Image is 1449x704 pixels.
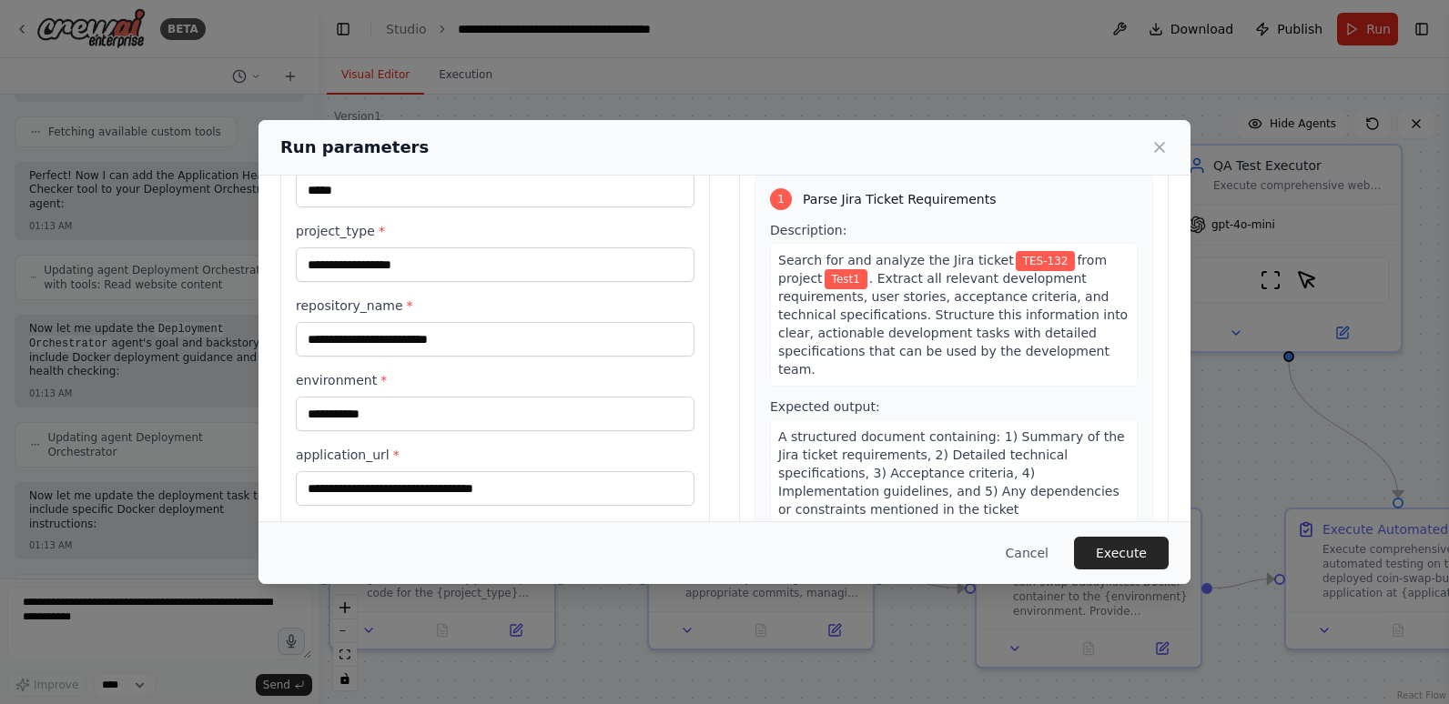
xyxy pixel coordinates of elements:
[778,253,1014,267] span: Search for and analyze the Jira ticket
[770,223,846,237] span: Description:
[803,190,997,208] span: Parse Jira Ticket Requirements
[1016,251,1076,271] span: Variable: ticket_id
[296,371,694,389] label: environment
[296,446,694,464] label: application_url
[296,222,694,240] label: project_type
[778,429,1125,517] span: A structured document containing: 1) Summary of the Jira ticket requirements, 2) Detailed technic...
[770,399,880,414] span: Expected output:
[296,297,694,315] label: repository_name
[280,135,429,160] h2: Run parameters
[770,188,792,210] div: 1
[991,537,1063,569] button: Cancel
[778,271,1128,377] span: . Extract all relevant development requirements, user stories, acceptance criteria, and technical...
[778,253,1107,286] span: from project
[825,269,867,289] span: Variable: jira_project
[1074,537,1169,569] button: Execute
[296,520,694,538] label: ticket_id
